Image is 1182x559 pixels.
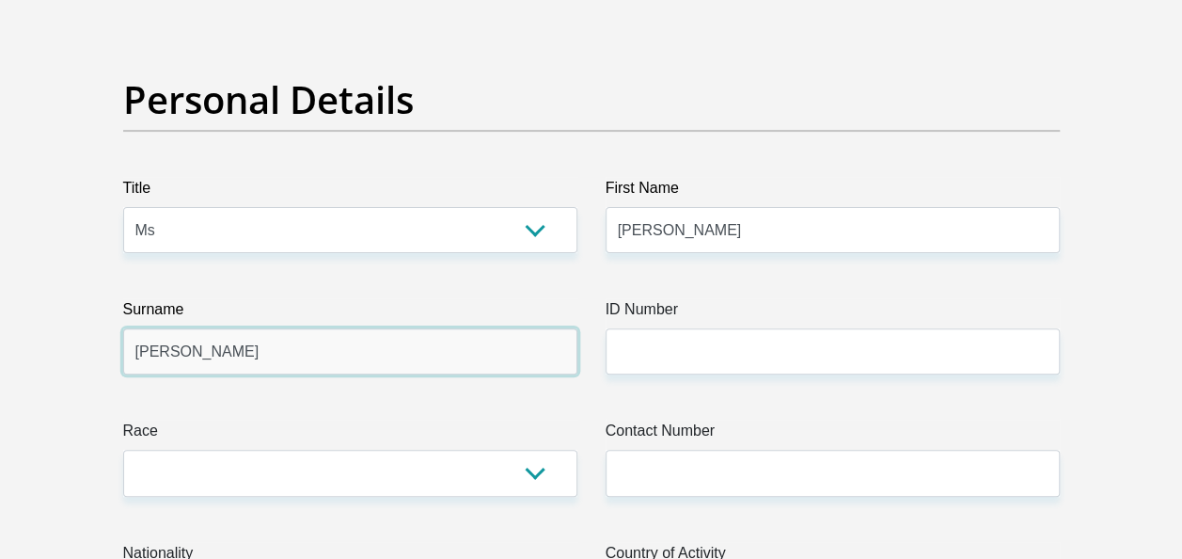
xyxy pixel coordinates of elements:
label: ID Number [606,298,1060,328]
label: Race [123,420,577,450]
label: First Name [606,177,1060,207]
input: ID Number [606,328,1060,375]
label: Contact Number [606,420,1060,450]
label: Title [123,177,577,207]
input: Contact Number [606,450,1060,496]
label: Surname [123,298,577,328]
h2: Personal Details [123,77,1060,122]
input: First Name [606,207,1060,253]
input: Surname [123,328,577,375]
